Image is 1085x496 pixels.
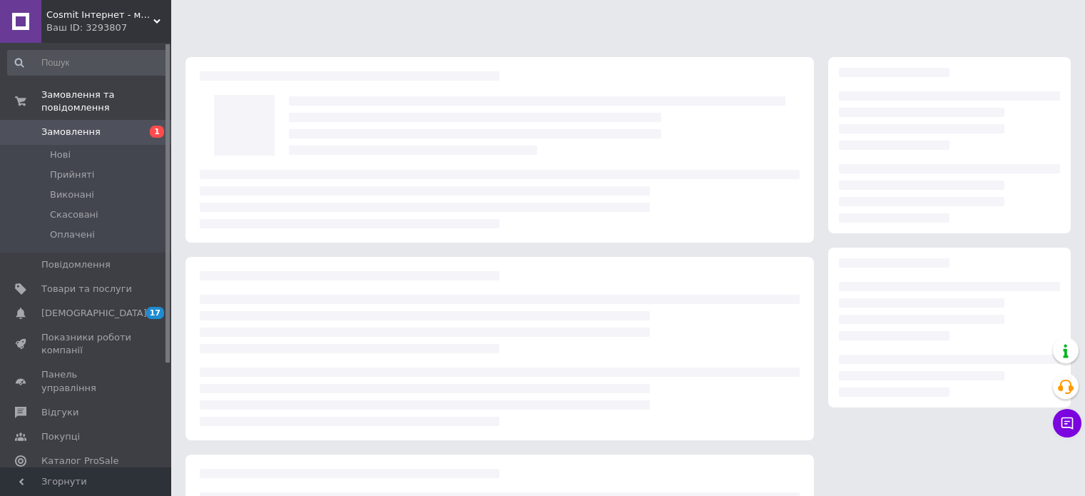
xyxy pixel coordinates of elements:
[41,430,80,443] span: Покупці
[41,368,132,394] span: Панель управління
[50,168,94,181] span: Прийняті
[50,208,98,221] span: Скасовані
[50,188,94,201] span: Виконані
[41,126,101,138] span: Замовлення
[50,148,71,161] span: Нові
[41,258,111,271] span: Повідомлення
[1053,409,1081,437] button: Чат з покупцем
[50,228,95,241] span: Оплачені
[46,9,153,21] span: Cosmit Інтернет - магазин оригінальної косметики і парфумерії Mary Kay
[41,406,78,419] span: Відгуки
[41,283,132,295] span: Товари та послуги
[41,88,171,114] span: Замовлення та повідомлення
[7,50,168,76] input: Пошук
[150,126,164,138] span: 1
[41,331,132,357] span: Показники роботи компанії
[41,455,118,467] span: Каталог ProSale
[41,307,147,320] span: [DEMOGRAPHIC_DATA]
[146,307,164,319] span: 17
[46,21,171,34] div: Ваш ID: 3293807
